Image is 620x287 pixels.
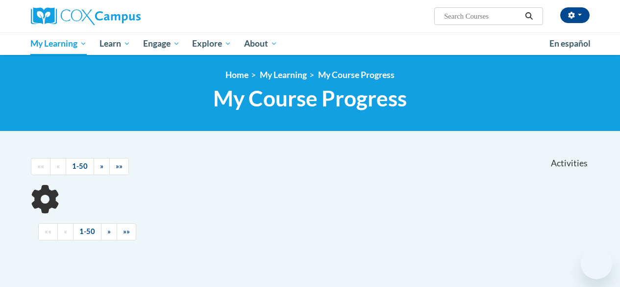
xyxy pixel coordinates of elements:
span: About [244,38,277,50]
span: «« [37,162,44,170]
a: Cox Campus [31,7,207,25]
span: « [56,162,60,170]
span: »» [116,162,123,170]
div: Main menu [24,32,597,55]
a: End [117,223,136,240]
span: Learn [99,38,130,50]
img: Cox Campus [31,7,141,25]
iframe: Button to launch messaging window [581,248,612,279]
a: En español [543,33,597,54]
span: My Course Progress [213,85,407,111]
button: Account Settings [560,7,590,23]
a: Engage [137,32,186,55]
span: »» [123,227,130,235]
span: My Learning [30,38,87,50]
a: End [109,158,129,175]
a: Next [94,158,110,175]
a: Learn [93,32,137,55]
a: My Learning [260,70,307,80]
a: 1-50 [66,158,94,175]
span: Activities [551,158,588,169]
button: Search [521,10,536,22]
a: About [238,32,284,55]
span: Explore [192,38,231,50]
a: Home [225,70,248,80]
span: Engage [143,38,180,50]
a: Explore [186,32,238,55]
a: Begining [31,158,50,175]
a: Next [101,223,117,240]
span: «« [45,227,51,235]
input: Search Courses [443,10,521,22]
a: My Course Progress [318,70,395,80]
a: Begining [38,223,58,240]
span: En español [549,38,591,49]
a: My Learning [25,32,94,55]
span: « [64,227,67,235]
span: » [100,162,103,170]
span: » [107,227,111,235]
a: Previous [50,158,66,175]
a: 1-50 [73,223,101,240]
a: Previous [57,223,74,240]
